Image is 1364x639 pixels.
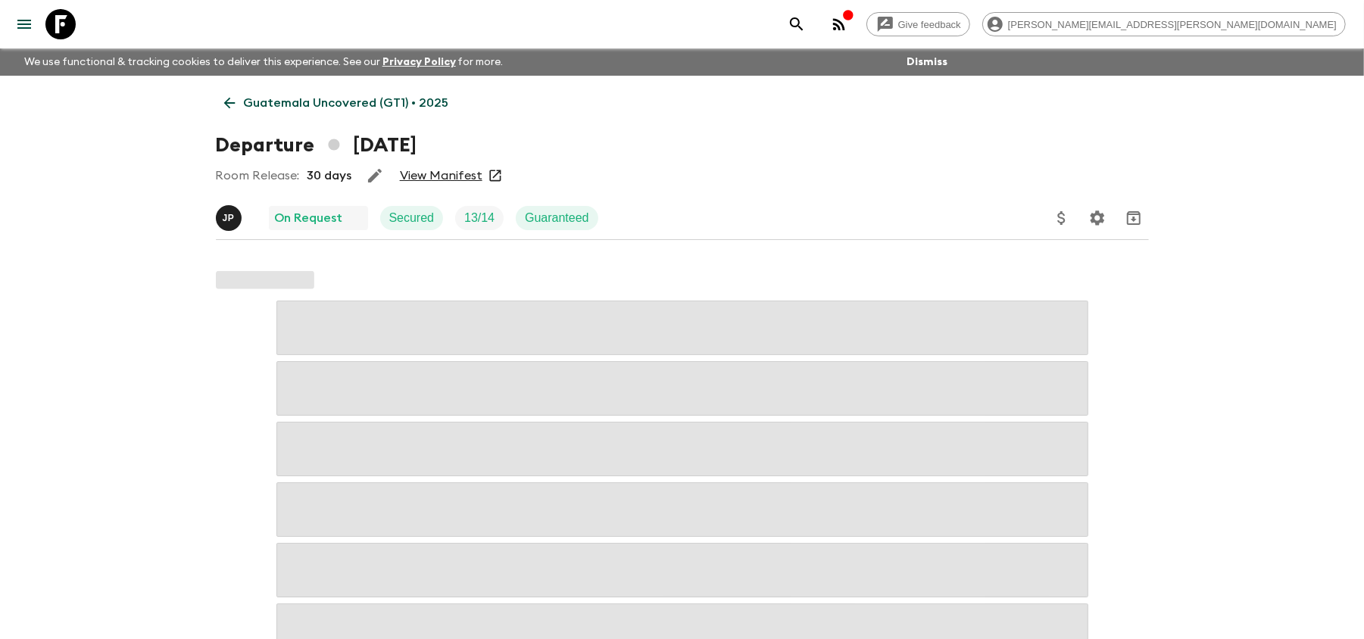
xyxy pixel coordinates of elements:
[464,209,495,227] p: 13 / 14
[1000,19,1345,30] span: [PERSON_NAME][EMAIL_ADDRESS][PERSON_NAME][DOMAIN_NAME]
[890,19,969,30] span: Give feedback
[866,12,970,36] a: Give feedback
[307,167,352,185] p: 30 days
[244,94,449,112] p: Guatemala Uncovered (GT1) • 2025
[455,206,504,230] div: Trip Fill
[223,212,235,224] p: J P
[216,88,457,118] a: Guatemala Uncovered (GT1) • 2025
[216,205,245,231] button: JP
[275,209,343,227] p: On Request
[9,9,39,39] button: menu
[18,48,510,76] p: We use functional & tracking cookies to deliver this experience. See our for more.
[216,130,417,161] h1: Departure [DATE]
[382,57,456,67] a: Privacy Policy
[525,209,589,227] p: Guaranteed
[216,210,245,222] span: Julio Posadas
[1047,203,1077,233] button: Update Price, Early Bird Discount and Costs
[903,51,951,73] button: Dismiss
[400,168,482,183] a: View Manifest
[389,209,435,227] p: Secured
[216,167,300,185] p: Room Release:
[380,206,444,230] div: Secured
[1119,203,1149,233] button: Archive (Completed, Cancelled or Unsynced Departures only)
[782,9,812,39] button: search adventures
[1082,203,1113,233] button: Settings
[982,12,1346,36] div: [PERSON_NAME][EMAIL_ADDRESS][PERSON_NAME][DOMAIN_NAME]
